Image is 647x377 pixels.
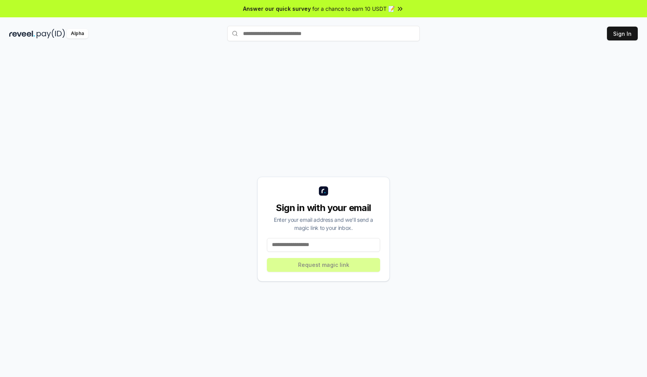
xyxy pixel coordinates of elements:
[267,216,380,232] div: Enter your email address and we’ll send a magic link to your inbox.
[9,29,35,39] img: reveel_dark
[319,186,328,196] img: logo_small
[607,27,638,40] button: Sign In
[243,5,311,13] span: Answer our quick survey
[312,5,395,13] span: for a chance to earn 10 USDT 📝
[267,202,380,214] div: Sign in with your email
[37,29,65,39] img: pay_id
[67,29,88,39] div: Alpha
